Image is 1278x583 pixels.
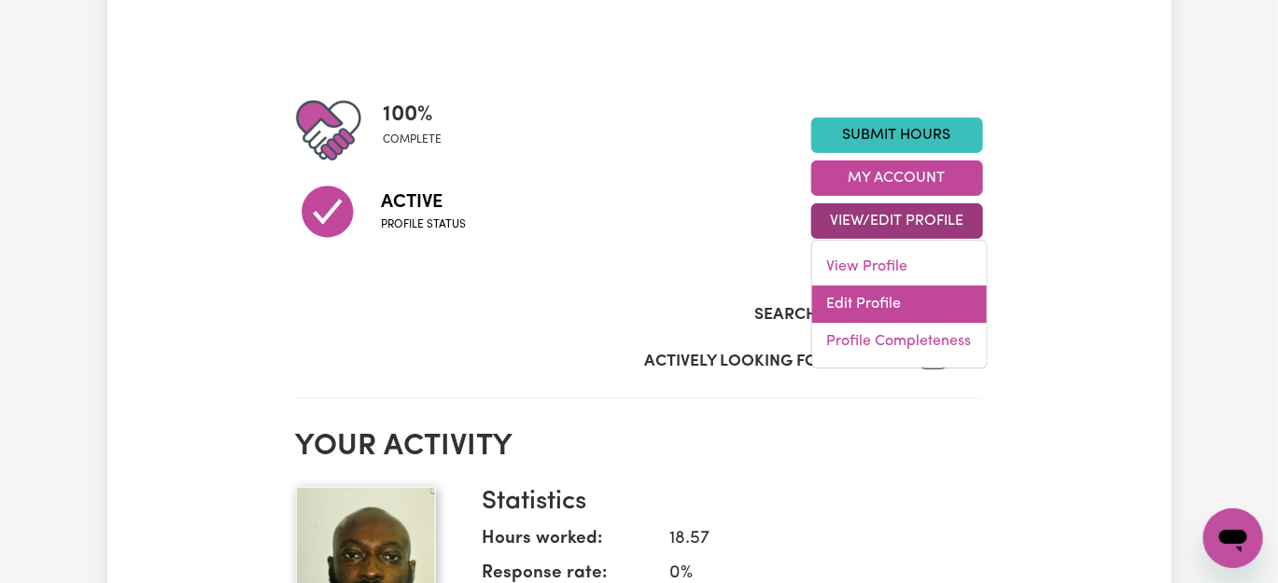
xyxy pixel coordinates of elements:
a: Submit Hours [811,118,983,153]
button: View/Edit Profile [811,203,983,239]
label: Search Visibility [755,303,896,327]
span: 100 % [384,98,442,132]
a: Edit Profile [812,285,987,323]
dt: Hours worked: [483,526,655,561]
h3: Statistics [483,487,968,519]
dd: 18.57 [655,526,968,553]
div: Profile completeness: 100% [384,98,457,163]
span: Profile status [382,216,467,233]
a: Profile Completeness [812,323,987,360]
span: Active [382,188,467,216]
div: View/Edit Profile [811,240,988,368]
a: View Profile [812,248,987,285]
h2: Your activity [296,429,983,465]
label: Actively Looking for Clients [645,350,896,374]
button: My Account [811,160,983,196]
iframe: Button to launch messaging window [1203,508,1263,568]
span: complete [384,132,442,148]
